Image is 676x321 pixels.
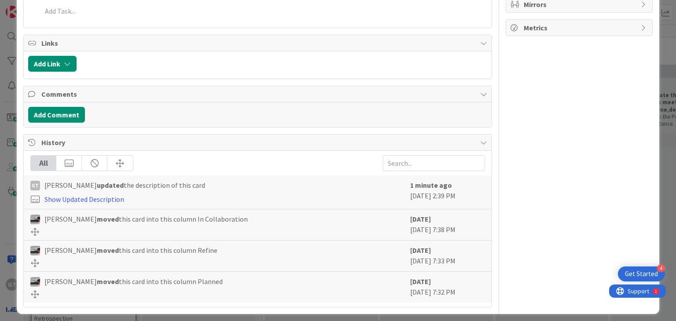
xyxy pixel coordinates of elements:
[41,38,475,48] span: Links
[410,246,431,255] b: [DATE]
[618,266,665,281] div: Open Get Started checklist, remaining modules: 4
[44,214,248,224] span: [PERSON_NAME] this card into this column In Collaboration
[41,137,475,148] span: History
[44,276,223,287] span: [PERSON_NAME] this card into this column Planned
[410,245,485,267] div: [DATE] 7:33 PM
[410,181,452,190] b: 1 minute ago
[30,215,40,224] img: jB
[625,270,658,278] div: Get Started
[383,155,485,171] input: Search...
[28,56,77,72] button: Add Link
[410,277,431,286] b: [DATE]
[41,89,475,99] span: Comments
[30,277,40,287] img: jB
[44,245,217,255] span: [PERSON_NAME] this card into this column Refine
[18,1,40,12] span: Support
[657,264,665,272] div: 4
[97,215,119,223] b: moved
[410,180,485,204] div: [DATE] 2:39 PM
[97,246,119,255] b: moved
[30,181,40,190] div: GT
[44,180,205,190] span: [PERSON_NAME] the description of this card
[97,181,124,190] b: updated
[31,156,56,171] div: All
[46,4,48,11] div: 1
[97,277,119,286] b: moved
[28,107,85,123] button: Add Comment
[30,246,40,255] img: jB
[410,214,485,236] div: [DATE] 7:38 PM
[44,195,124,204] a: Show Updated Description
[524,22,636,33] span: Metrics
[410,276,485,298] div: [DATE] 7:32 PM
[410,215,431,223] b: [DATE]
